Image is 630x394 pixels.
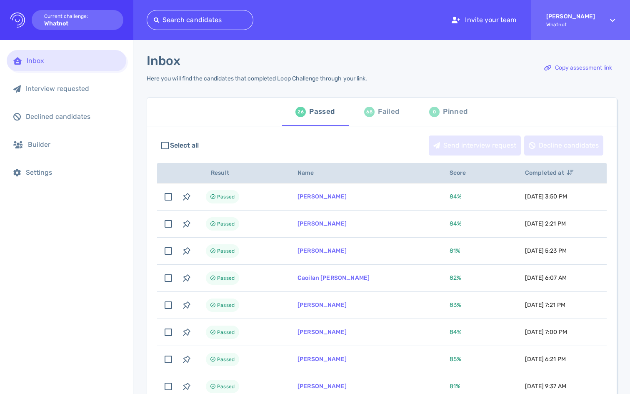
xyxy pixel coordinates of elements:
[27,57,120,65] div: Inbox
[297,169,323,176] span: Name
[450,193,462,200] span: 84 %
[443,105,467,118] div: Pinned
[217,300,235,310] span: Passed
[450,169,475,176] span: Score
[295,107,306,117] div: 26
[450,301,461,309] span: 83 %
[450,329,462,336] span: 84 %
[525,301,565,309] span: [DATE] 7:21 PM
[217,219,235,229] span: Passed
[429,107,440,117] div: 0
[364,107,375,117] div: 68
[26,113,120,120] div: Declined candidates
[429,136,521,156] button: Send interview request
[525,193,567,200] span: [DATE] 3:50 PM
[525,383,566,390] span: [DATE] 9:37 AM
[297,274,370,281] a: Caoilan [PERSON_NAME]
[297,383,347,390] a: [PERSON_NAME]
[297,356,347,363] a: [PERSON_NAME]
[26,85,120,93] div: Interview requested
[217,192,235,202] span: Passed
[450,247,460,254] span: 81 %
[450,220,462,227] span: 84 %
[378,105,399,118] div: Failed
[309,105,335,118] div: Passed
[540,58,616,78] div: Copy assessment link
[450,274,461,281] span: 82 %
[525,220,566,227] span: [DATE] 2:21 PM
[540,58,617,78] button: Copy assessment link
[297,220,347,227] a: [PERSON_NAME]
[26,168,120,176] div: Settings
[217,246,235,256] span: Passed
[297,301,347,309] a: [PERSON_NAME]
[297,329,347,336] a: [PERSON_NAME]
[546,13,595,20] strong: [PERSON_NAME]
[525,356,566,363] span: [DATE] 6:21 PM
[196,163,287,183] th: Result
[147,75,367,82] div: Here you will find the candidates that completed Loop Challenge through your link.
[170,141,199,151] span: Select all
[147,53,180,68] h1: Inbox
[28,141,120,148] div: Builder
[217,381,235,391] span: Passed
[450,356,461,363] span: 85 %
[217,273,235,283] span: Passed
[429,136,520,155] div: Send interview request
[297,193,347,200] a: [PERSON_NAME]
[217,327,235,337] span: Passed
[546,22,595,28] span: Whatnot
[217,354,235,364] span: Passed
[297,247,347,254] a: [PERSON_NAME]
[450,383,460,390] span: 81 %
[525,136,603,155] div: Decline candidates
[524,136,603,156] button: Decline candidates
[525,247,567,254] span: [DATE] 5:23 PM
[525,274,567,281] span: [DATE] 6:07 AM
[525,329,567,336] span: [DATE] 7:00 PM
[525,169,573,176] span: Completed at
